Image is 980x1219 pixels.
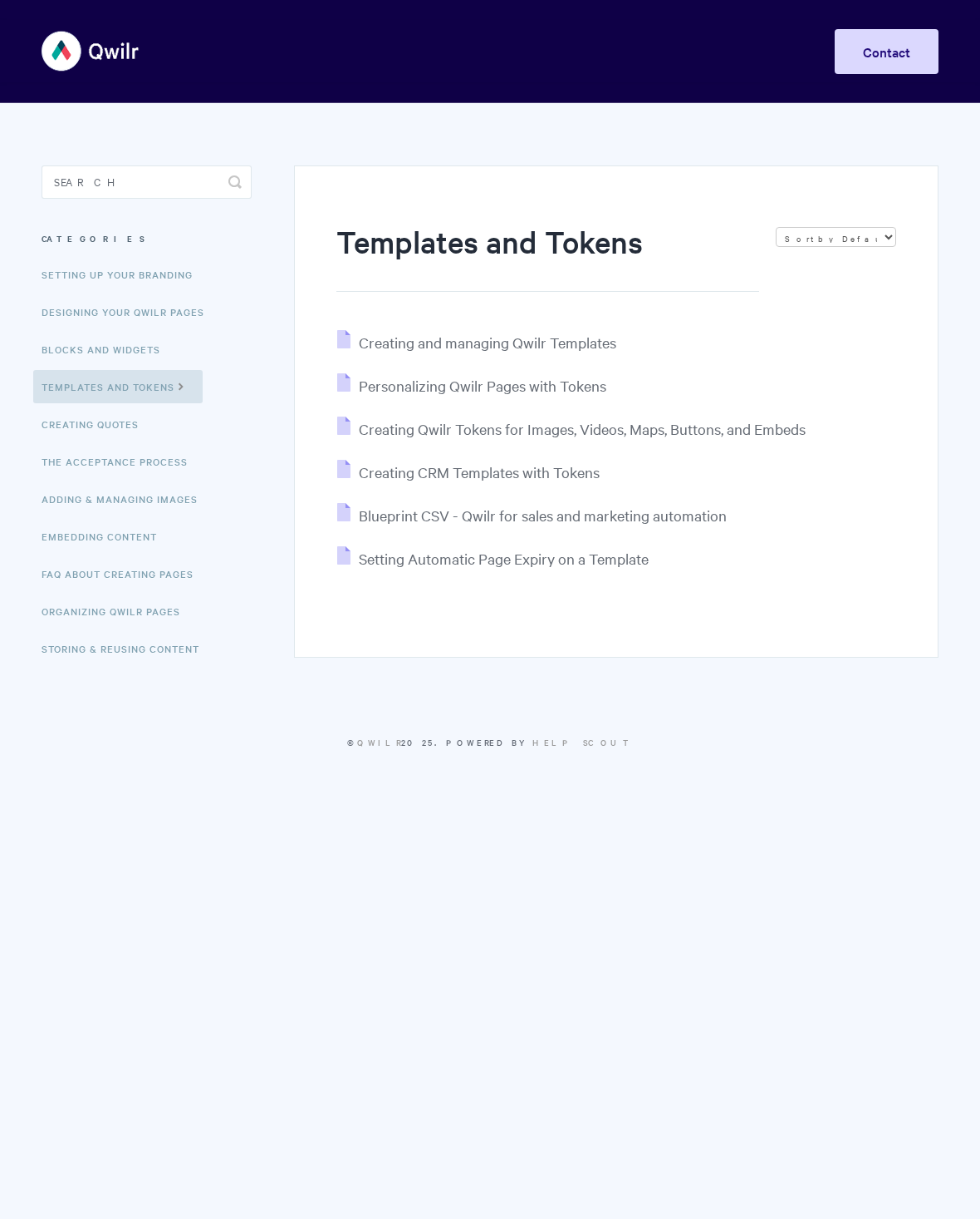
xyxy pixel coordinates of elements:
[337,376,606,395] a: Personalizing Qwilr Pages with Tokens
[42,258,205,291] a: Setting up your Branding
[42,445,200,478] a: The Acceptance Process
[337,549,649,568] a: Setting Automatic Page Expiry on a Template
[359,376,606,395] span: Personalizing Qwilr Pages with Tokens
[42,165,252,199] input: Search
[359,333,616,352] span: Creating and managing Qwilr Templates
[42,595,193,628] a: Organizing Qwilr Pages
[42,520,169,553] a: Embedding Content
[337,506,727,525] a: Blueprint CSV - Qwilr for sales and marketing automation
[42,632,212,665] a: Storing & Reusing Content
[532,736,633,748] a: Help Scout
[336,220,759,292] h1: Templates and Tokens
[42,482,210,516] a: Adding & Managing Images
[33,370,203,403] a: Templates and Tokens
[337,419,806,438] a: Creating Qwilr Tokens for Images, Videos, Maps, Buttons, and Embeds
[359,462,600,481] span: Creating CRM Templates with Tokens
[42,20,140,82] img: Qwilr Help Center
[835,29,938,74] a: Contact
[42,557,206,590] a: FAQ About Creating Pages
[359,549,649,568] span: Setting Automatic Page Expiry on a Template
[776,227,896,247] select: Page reloads on selection
[42,735,938,750] p: © 2025.
[359,419,806,438] span: Creating Qwilr Tokens for Images, Videos, Maps, Buttons, and Embeds
[42,333,173,366] a: Blocks and Widgets
[446,736,633,748] span: Powered by
[359,506,727,525] span: Blueprint CSV - Qwilr for sales and marketing automation
[337,462,600,481] a: Creating CRM Templates with Tokens
[337,333,616,352] a: Creating and managing Qwilr Templates
[42,295,217,328] a: Designing Your Qwilr Pages
[357,736,401,748] a: Qwilr
[42,407,151,441] a: Creating Quotes
[42,224,252,254] h3: Categories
